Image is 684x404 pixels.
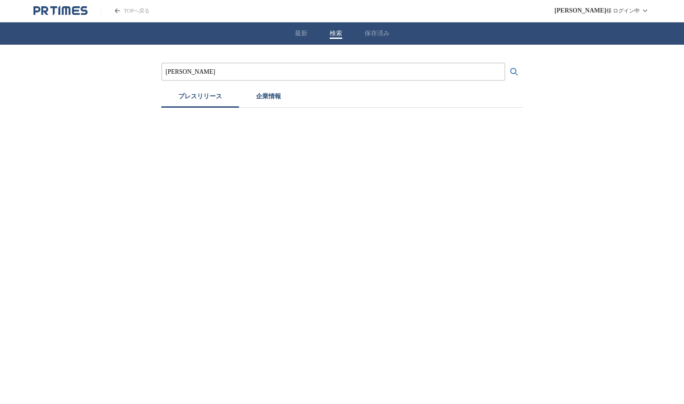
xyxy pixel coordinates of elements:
input: プレスリリースおよび企業を検索する [166,67,501,77]
button: プレスリリース [161,88,239,108]
span: [PERSON_NAME] [554,7,606,14]
button: 企業情報 [239,88,298,108]
button: 検索する [505,63,523,81]
a: PR TIMESのトップページはこちら [101,7,150,15]
a: PR TIMESのトップページはこちら [34,5,88,16]
button: 検索 [330,29,342,38]
button: 最新 [295,29,307,38]
button: 保存済み [365,29,390,38]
